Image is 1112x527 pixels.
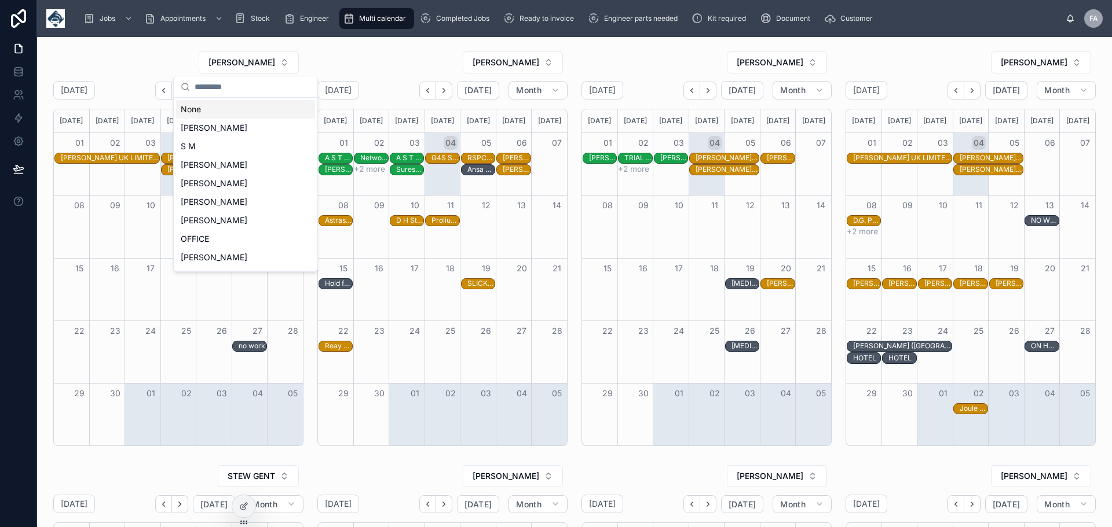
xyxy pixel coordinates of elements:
[960,164,1023,175] div: Amey - 00324099 - TRIAL - TN360 - 1 x VT101 /tacho/canclik/digidl/led/buzzer & VTM1N + 2 x VT101/...
[660,153,687,163] div: Amey - 00324100 - TRIAL - TN360 - 2 x VT101 /tacho/canclik/digidl/led/buzzer & VTM1N + 2 x VT101/...
[479,386,493,400] button: 03
[584,8,686,29] a: Engineer parts needed
[467,153,495,163] div: RSPCA - 00323262 - 1 X SERVICE CALL - 8:30AM TIMED - LEYLAND - PR25 1UG
[231,8,278,29] a: Stock
[444,324,458,338] button: 25
[601,324,614,338] button: 22
[972,324,986,338] button: 25
[431,153,459,163] div: G4S Secure Solutions (UK) Ltd - 00324385 - TIMED 8;30AM- 3 X SERVICE CALLS - LEEDS- LS10 3DQ
[516,85,542,95] span: Month
[601,386,614,400] button: 29
[729,499,756,510] span: [DATE]
[729,85,756,95] span: [DATE]
[181,141,196,152] span: S M
[515,324,529,338] button: 27
[336,261,350,275] button: 15
[780,499,806,510] span: Month
[61,84,87,96] h2: [DATE]
[419,495,436,513] button: Back
[391,109,423,132] div: [DATE]
[737,57,803,68] span: [PERSON_NAME]
[637,198,650,212] button: 09
[814,324,828,338] button: 28
[1007,324,1021,338] button: 26
[972,198,986,212] button: 11
[533,109,565,132] div: [DATE]
[144,198,158,212] button: 10
[773,81,832,99] button: Month
[72,261,86,275] button: 15
[865,386,879,400] button: 29
[464,499,492,510] span: [DATE]
[584,109,616,132] div: [DATE]
[1078,261,1092,275] button: 21
[444,386,458,400] button: 02
[901,324,915,338] button: 23
[1001,57,1067,68] span: [PERSON_NAME]
[865,198,879,212] button: 08
[167,153,231,163] div: [PERSON_NAME] - 00324100 - TRIAL - TN360 - 4 x VT101 /tacho/canclik/digidl/led/buzzer & VTM1N + 2...
[601,136,614,150] button: 01
[515,136,529,150] button: 06
[780,85,806,95] span: Month
[991,465,1091,487] button: Select Button
[672,386,686,400] button: 01
[74,6,1066,31] div: scrollable content
[503,164,530,175] div: Robert Walker (Haulage) Ltd - ON SITE - STOCKPORT - SK6 1RS - 1 X Repair
[696,153,759,163] div: Amey - 00324100 - TRIAL - TN360 - 4 x VT101 /tacho/canclik/digidl/led/buzzer & VTM1N + 2 x VT101/...
[167,153,231,163] div: Amey - 00324100 - TRIAL - TN360 - 4 x VT101 /tacho/canclik/digidl/led/buzzer & VTM1N + 2 x VT101/...
[726,109,758,132] div: [DATE]
[814,198,828,212] button: 14
[436,495,452,513] button: Next
[814,386,828,400] button: 05
[325,153,352,163] div: A S T Express Limited - 00323372 -8AM TIMED ARRIVAL - 1 X DEINSTALL LEAVE SIDE CAMERAS - MANCHEST...
[776,14,810,23] span: Document
[408,198,422,212] button: 10
[550,198,564,212] button: 14
[1037,81,1096,99] button: Month
[848,109,880,132] div: [DATE]
[163,109,195,132] div: [DATE]
[286,386,300,400] button: 05
[1037,495,1096,514] button: Month
[1044,85,1070,95] span: Month
[444,198,458,212] button: 11
[144,386,158,400] button: 01
[964,82,981,99] button: Next
[396,153,423,163] div: A S T Express Limited - 00323372 - 8AM TIMED ARRIVAL - 1 X DEINSTALL LEAVE SIDE CAMS - MANCHESTER...
[108,198,122,212] button: 09
[520,14,574,23] span: Ready to invoice
[708,386,722,400] button: 02
[503,153,530,163] div: Robert Walker (Haulage) Ltd - 00323809 - TIMED 8AM - 3X Repair - STOCKPORT - SK6 1RS
[336,386,350,400] button: 29
[155,82,172,99] button: Back
[708,136,722,150] button: 04
[821,8,881,29] a: Customer
[683,495,700,513] button: Back
[960,153,1023,163] div: Amey - 00324100 - TRIAL - TN360 - 4 x VT101 /tacho/canclik/digidl/led/buzzer & VTM1N + 2 x VT101/...
[336,198,350,212] button: 08
[1007,198,1021,212] button: 12
[601,261,614,275] button: 15
[467,153,495,163] div: RSPCA - [PHONE_NUMBER] - 1 X SERVICE CALL - 8:30AM TIMED - LEYLAND - PR25 1UG
[708,261,722,275] button: 18
[756,8,818,29] a: Document
[181,233,209,245] span: OFFICE
[515,386,529,400] button: 04
[336,324,350,338] button: 22
[61,153,159,163] div: AMEY UK LIMITED - 00324098 - 8am - TRIAL X 10 - S2 3GE
[181,178,247,189] span: [PERSON_NAME]
[672,198,686,212] button: 10
[467,164,495,175] div: Ansa Elevators - 1 x reinstall into LR75 KAK - oldham - ol9 9xa
[354,164,385,174] button: +2 more
[581,109,832,446] div: Month View
[762,109,794,132] div: [DATE]
[317,109,568,446] div: Month View
[199,51,299,73] button: Select Button
[1007,261,1021,275] button: 19
[244,495,303,514] button: Month
[372,136,386,150] button: 02
[320,109,352,132] div: [DATE]
[80,8,138,29] a: Jobs
[964,495,981,513] button: Next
